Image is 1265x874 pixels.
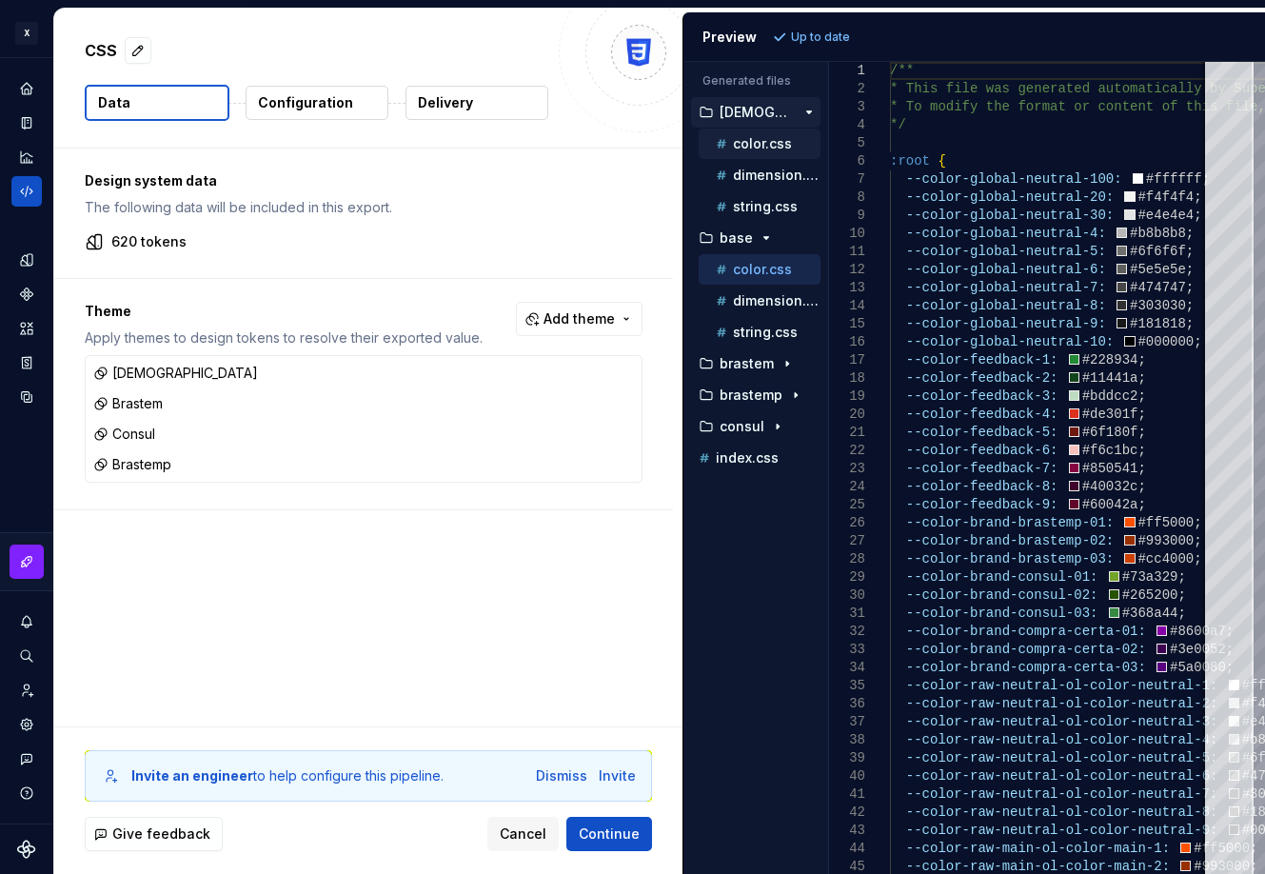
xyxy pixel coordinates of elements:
span: #474747 [1130,280,1186,295]
div: 8 [829,189,865,207]
button: string.css [699,196,820,217]
a: Design tokens [11,245,42,275]
span: --color-brand-brastemp-03: [906,551,1114,566]
span: --color-global-neutral-30: [906,208,1114,223]
p: brastemp [720,387,782,403]
button: color.css [699,259,820,280]
div: 4 [829,116,865,134]
span: ; [1137,370,1145,386]
span: #181818 [1130,316,1186,331]
span: ; [1194,189,1201,205]
a: Components [11,279,42,309]
span: #8600a7 [1170,624,1226,639]
p: CSS [85,39,117,62]
div: 3 [829,98,865,116]
button: Continue [566,817,652,851]
span: #000000 [1137,334,1194,349]
span: --color-global-neutral-10: [906,334,1114,349]
div: 28 [829,550,865,568]
span: --color-brand-consul-03: [906,606,1098,621]
span: #850541 [1081,461,1137,476]
a: Invite team [11,675,42,705]
a: Code automation [11,176,42,207]
div: 27 [829,532,865,550]
span: --color-feedback-3: [906,388,1058,404]
p: Theme [85,302,483,321]
a: Analytics [11,142,42,172]
span: --color-global-neutral-7: [906,280,1106,295]
p: brastem [720,356,774,371]
span: ; [1186,226,1194,241]
span: --color-global-neutral-8: [906,298,1106,313]
div: Brastem [93,394,163,413]
a: Settings [11,709,42,740]
span: ; [1186,298,1194,313]
div: [DEMOGRAPHIC_DATA] [93,364,258,383]
p: consul [720,419,764,434]
div: 24 [829,478,865,496]
div: 6 [829,152,865,170]
span: ; [1137,443,1145,458]
div: to help configure this pipeline. [131,766,444,785]
span: ; [1177,587,1185,603]
div: 34 [829,659,865,677]
span: --color-feedback-7: [906,461,1058,476]
button: Give feedback [85,817,223,851]
span: #6f180f [1081,425,1137,440]
button: Dismiss [536,766,587,785]
span: ; [1137,425,1145,440]
span: --color-global-neutral-100: [906,171,1122,187]
p: Delivery [418,93,473,112]
div: 11 [829,243,865,261]
span: #b8b8b8 [1130,226,1186,241]
button: brastem [691,353,820,374]
div: 19 [829,387,865,406]
div: 2 [829,80,865,98]
div: 26 [829,514,865,532]
span: ; [1137,388,1145,404]
span: #ffffff [1146,171,1202,187]
button: X [4,12,49,53]
span: #40032c [1081,479,1137,494]
button: Notifications [11,606,42,637]
button: Delivery [405,86,548,120]
span: Add theme [544,309,615,328]
span: #f4f4f4 [1137,189,1194,205]
div: 42 [829,804,865,822]
span: #73a329 [1121,569,1177,585]
button: Cancel [487,817,559,851]
a: Home [11,73,42,104]
div: 30 [829,586,865,605]
a: Storybook stories [11,348,42,378]
button: string.css [699,322,820,343]
span: Give feedback [112,824,210,844]
div: Search ⌘K [11,641,42,671]
button: Add theme [516,302,642,336]
div: 7 [829,170,865,189]
p: Generated files [702,73,809,89]
span: { [938,153,945,169]
div: 13 [829,279,865,297]
p: color.css [733,136,792,151]
p: color.css [733,262,792,277]
p: Design system data [85,171,642,190]
span: ; [1137,407,1145,422]
span: #ff5000 [1194,841,1250,856]
div: 5 [829,134,865,152]
span: ; [1186,280,1194,295]
span: #265200 [1121,587,1177,603]
span: --color-brand-compra-certa-01: [906,624,1146,639]
span: ; [1186,262,1194,277]
p: base [720,230,753,246]
button: consul [691,416,820,437]
div: 1 [829,62,865,80]
div: 16 [829,333,865,351]
a: Data sources [11,382,42,412]
span: --color-global-neutral-5: [906,244,1106,259]
svg: Supernova Logo [17,840,36,859]
div: 40 [829,767,865,785]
